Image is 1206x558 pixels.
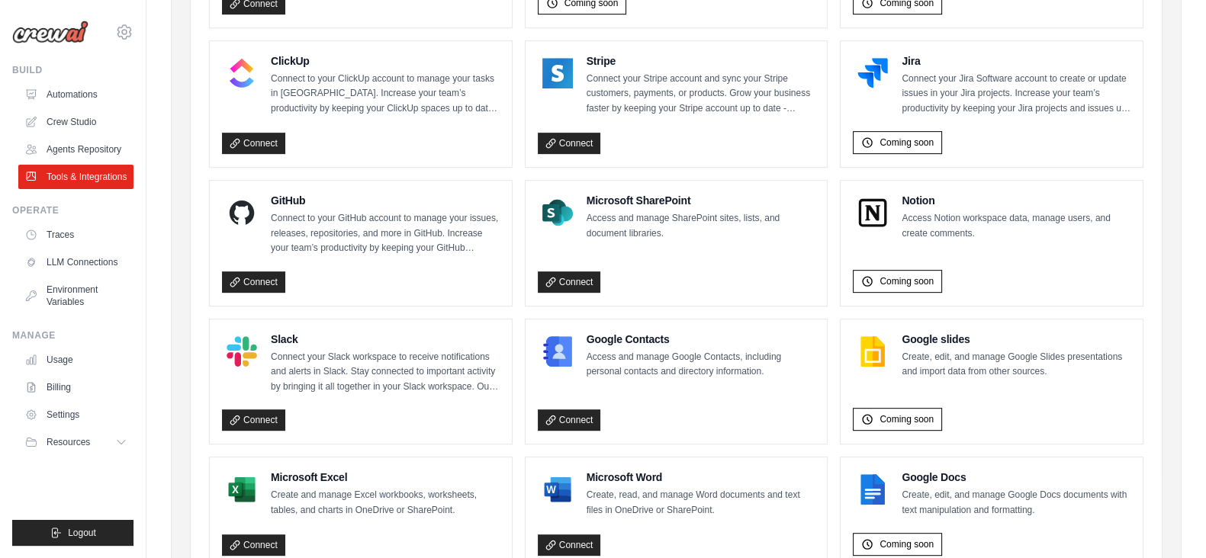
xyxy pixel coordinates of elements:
h4: Notion [902,193,1130,208]
a: Connect [538,409,601,431]
a: Agents Repository [18,137,133,162]
p: Connect to your ClickUp account to manage your tasks in [GEOGRAPHIC_DATA]. Increase your team’s p... [271,72,500,117]
p: Access Notion workspace data, manage users, and create comments. [902,211,1130,241]
h4: GitHub [271,193,500,208]
img: Jira Logo [857,58,888,88]
h4: Microsoft Excel [271,470,500,485]
span: Coming soon [880,275,934,287]
img: Google Docs Logo [857,474,888,505]
img: Stripe Logo [542,58,573,88]
a: Traces [18,223,133,247]
img: Microsoft Word Logo [542,474,573,505]
img: Slack Logo [227,336,257,367]
p: Create, edit, and manage Google Slides presentations and import data from other sources. [902,350,1130,380]
img: Logo [12,21,88,43]
p: Create, edit, and manage Google Docs documents with text manipulation and formatting. [902,488,1130,518]
a: Connect [222,133,285,154]
a: Usage [18,348,133,372]
div: Build [12,64,133,76]
h4: Slack [271,332,500,347]
img: Notion Logo [857,197,888,228]
p: Connect your Jira Software account to create or update issues in your Jira projects. Increase you... [902,72,1130,117]
h4: Google slides [902,332,1130,347]
span: Logout [68,527,96,539]
button: Logout [12,520,133,546]
a: LLM Connections [18,250,133,274]
span: Coming soon [880,538,934,550]
div: Manage [12,329,133,342]
img: GitHub Logo [227,197,257,228]
img: Microsoft SharePoint Logo [542,197,573,228]
a: Billing [18,375,133,399]
p: Connect to your GitHub account to manage your issues, releases, repositories, and more in GitHub.... [271,211,500,256]
p: Access and manage Google Contacts, including personal contacts and directory information. [587,350,815,380]
a: Connect [538,534,601,556]
img: ClickUp Logo [227,58,257,88]
div: Operate [12,204,133,216]
a: Tools & Integrations [18,165,133,189]
a: Connect [222,534,285,556]
a: Automations [18,82,133,107]
h4: Google Docs [902,470,1130,485]
img: Google Contacts Logo [542,336,573,367]
a: Settings [18,402,133,427]
h4: Stripe [587,53,815,69]
a: Environment Variables [18,277,133,314]
a: Connect [538,133,601,154]
a: Connect [222,409,285,431]
a: Crew Studio [18,110,133,134]
h4: ClickUp [271,53,500,69]
h4: Google Contacts [587,332,815,347]
p: Access and manage SharePoint sites, lists, and document libraries. [587,211,815,241]
p: Connect your Slack workspace to receive notifications and alerts in Slack. Stay connected to impo... [271,350,500,395]
p: Connect your Stripe account and sync your Stripe customers, payments, or products. Grow your busi... [587,72,815,117]
span: Coming soon [880,413,934,425]
img: Google slides Logo [857,336,888,367]
p: Create, read, and manage Word documents and text files in OneDrive or SharePoint. [587,488,815,518]
button: Resources [18,430,133,454]
a: Connect [222,271,285,293]
span: Coming soon [880,136,934,149]
p: Create and manage Excel workbooks, worksheets, tables, and charts in OneDrive or SharePoint. [271,488,500,518]
h4: Microsoft Word [587,470,815,485]
a: Connect [538,271,601,293]
span: Resources [47,436,90,448]
img: Microsoft Excel Logo [227,474,257,505]
h4: Jira [902,53,1130,69]
h4: Microsoft SharePoint [587,193,815,208]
